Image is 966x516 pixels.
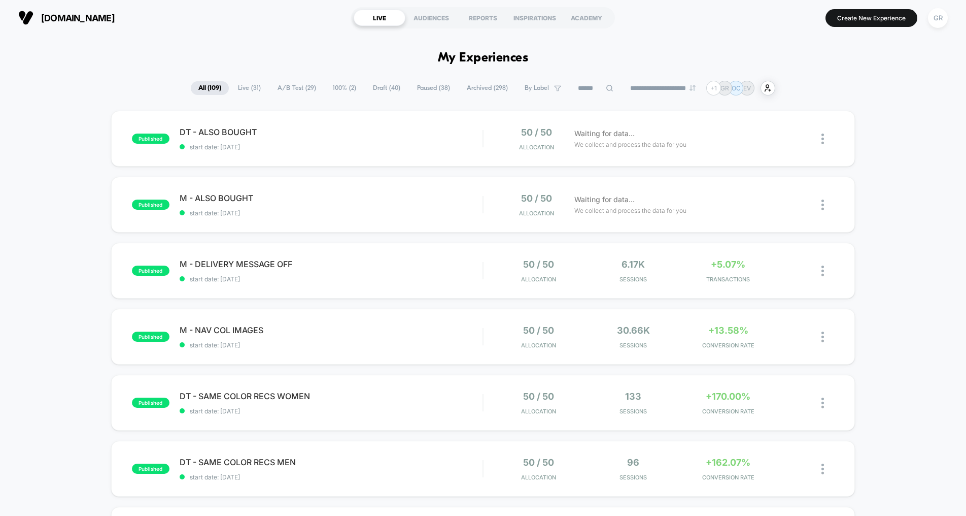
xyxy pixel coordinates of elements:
[519,144,554,151] span: Allocation
[509,10,561,26] div: INSPIRATIONS
[589,342,678,349] span: Sessions
[523,259,554,270] span: 50 / 50
[230,81,268,95] span: Live ( 31 )
[589,474,678,481] span: Sessions
[622,259,645,270] span: 6.17k
[521,408,556,415] span: Allocation
[683,474,773,481] span: CONVERSION RATE
[132,398,169,408] span: published
[523,325,554,336] span: 50 / 50
[711,259,745,270] span: +5.07%
[720,84,729,92] p: GR
[180,143,482,151] span: start date: [DATE]
[180,407,482,415] span: start date: [DATE]
[589,408,678,415] span: Sessions
[132,266,169,276] span: published
[132,200,169,210] span: published
[180,391,482,401] span: DT - SAME COLOR RECS WOMEN
[521,342,556,349] span: Allocation
[617,325,650,336] span: 30.66k
[732,84,741,92] p: OC
[523,457,554,468] span: 50 / 50
[180,259,482,269] span: M - DELIVERY MESSAGE OFF
[180,193,482,203] span: M - ALSO BOUGHT
[706,391,750,402] span: +170.00%
[365,81,408,95] span: Draft ( 40 )
[825,9,917,27] button: Create New Experience
[708,325,748,336] span: +13.58%
[925,8,951,28] button: GR
[521,474,556,481] span: Allocation
[928,8,948,28] div: GR
[574,128,635,139] span: Waiting for data...
[15,10,118,26] button: [DOMAIN_NAME]
[821,134,824,144] img: close
[625,391,641,402] span: 133
[521,127,552,138] span: 50 / 50
[525,84,549,92] span: By Label
[821,332,824,342] img: close
[706,81,721,95] div: + 1
[821,200,824,210] img: close
[589,276,678,283] span: Sessions
[132,134,169,144] span: published
[409,81,458,95] span: Paused ( 38 )
[683,276,773,283] span: TRANSACTIONS
[132,332,169,342] span: published
[325,81,364,95] span: 100% ( 2 )
[574,140,686,149] span: We collect and process the data for you
[180,473,482,481] span: start date: [DATE]
[683,342,773,349] span: CONVERSION RATE
[459,81,515,95] span: Archived ( 298 )
[521,193,552,204] span: 50 / 50
[821,464,824,474] img: close
[180,341,482,349] span: start date: [DATE]
[180,127,482,137] span: DT - ALSO BOUGHT
[689,85,696,91] img: end
[180,209,482,217] span: start date: [DATE]
[574,206,686,215] span: We collect and process the data for you
[821,266,824,276] img: close
[18,10,33,25] img: Visually logo
[821,398,824,408] img: close
[521,276,556,283] span: Allocation
[132,464,169,474] span: published
[180,325,482,335] span: M - NAV COL IMAGES
[574,194,635,205] span: Waiting for data...
[180,275,482,283] span: start date: [DATE]
[457,10,509,26] div: REPORTS
[683,408,773,415] span: CONVERSION RATE
[743,84,751,92] p: EV
[523,391,554,402] span: 50 / 50
[561,10,612,26] div: ACADEMY
[405,10,457,26] div: AUDIENCES
[270,81,324,95] span: A/B Test ( 29 )
[191,81,229,95] span: All ( 109 )
[519,210,554,217] span: Allocation
[438,51,529,66] h1: My Experiences
[41,13,115,23] span: [DOMAIN_NAME]
[627,457,639,468] span: 96
[706,457,750,468] span: +162.07%
[354,10,405,26] div: LIVE
[180,457,482,467] span: DT - SAME COLOR RECS MEN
